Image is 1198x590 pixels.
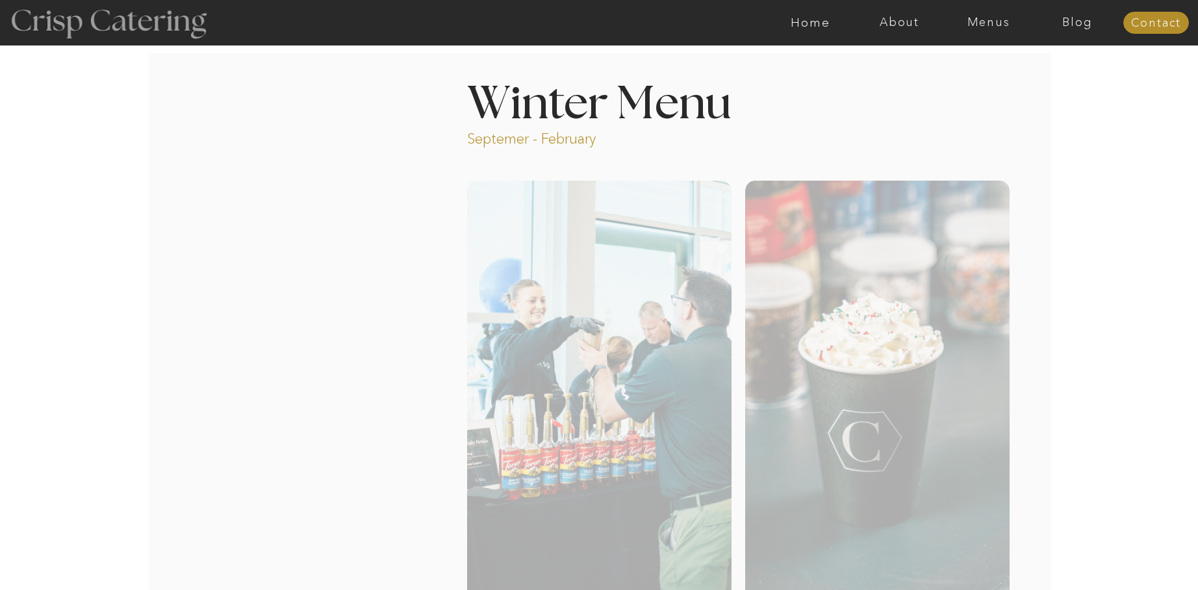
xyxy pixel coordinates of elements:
h1: Winter Menu [418,82,780,120]
a: About [855,16,944,29]
a: Home [766,16,855,29]
a: Contact [1123,17,1189,30]
a: Menus [944,16,1033,29]
p: Septemer - February [467,129,646,144]
a: Blog [1033,16,1122,29]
